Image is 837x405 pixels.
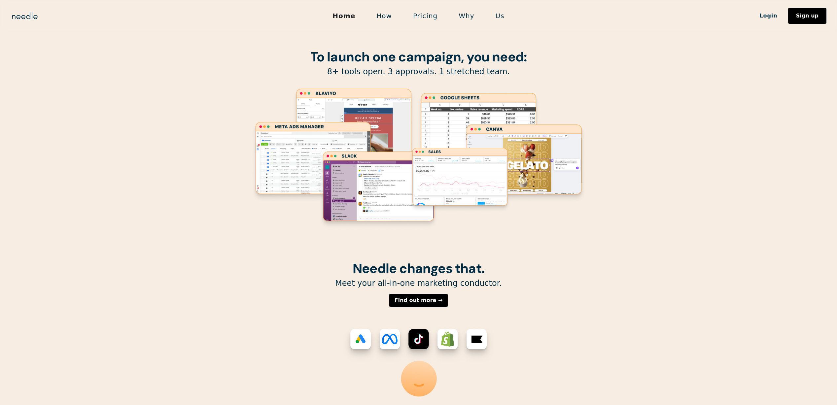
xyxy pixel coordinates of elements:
[366,9,402,23] a: How
[353,260,484,277] strong: Needle changes that.
[250,67,587,77] p: 8+ tools open. 3 approvals. 1 stretched team.
[749,10,788,21] a: Login
[310,48,527,65] strong: To launch one campaign, you need:
[485,9,515,23] a: Us
[250,278,587,288] p: Meet your all-in-one marketing conductor.
[389,294,448,307] a: Find out more →
[322,9,366,23] a: Home
[788,8,826,24] a: Sign up
[448,9,485,23] a: Why
[402,9,448,23] a: Pricing
[796,13,819,18] div: Sign up
[395,298,443,303] div: Find out more →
